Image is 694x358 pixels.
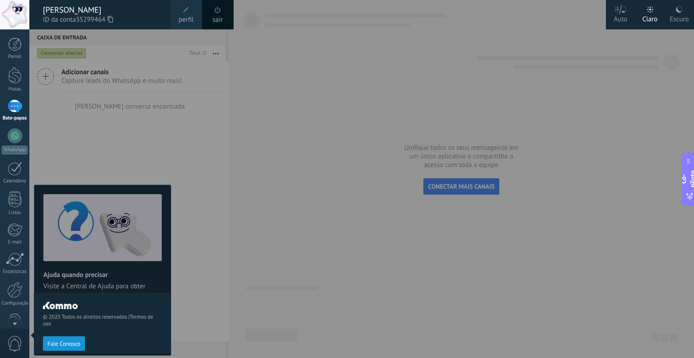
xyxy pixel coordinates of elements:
font: Calendário [3,178,26,184]
font: Configurações [2,300,32,306]
a: sair [213,15,223,25]
font: Pistas [9,86,21,92]
font: Estatísticas [3,268,27,275]
font: Auto [614,15,628,24]
font: WhatsApp [4,147,25,153]
font: Claro [642,15,658,24]
font: Fale Conosco [47,340,80,348]
font: sair [213,15,223,24]
font: Escuro [670,15,689,24]
button: Fale Conosco [43,336,85,351]
a: Termos de uso [43,314,153,327]
font: perfil [178,15,193,24]
font: 35299464 [76,15,105,24]
font: E-mail [8,239,21,245]
font: © 2025 Todos os direitos reservados | [43,314,130,320]
font: Painel [8,53,21,60]
font: [PERSON_NAME] [43,5,101,15]
font: Bate-papos [3,115,27,121]
font: Listas [9,210,21,216]
font: ID da conta [43,15,76,24]
a: Fale Conosco [43,340,85,347]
